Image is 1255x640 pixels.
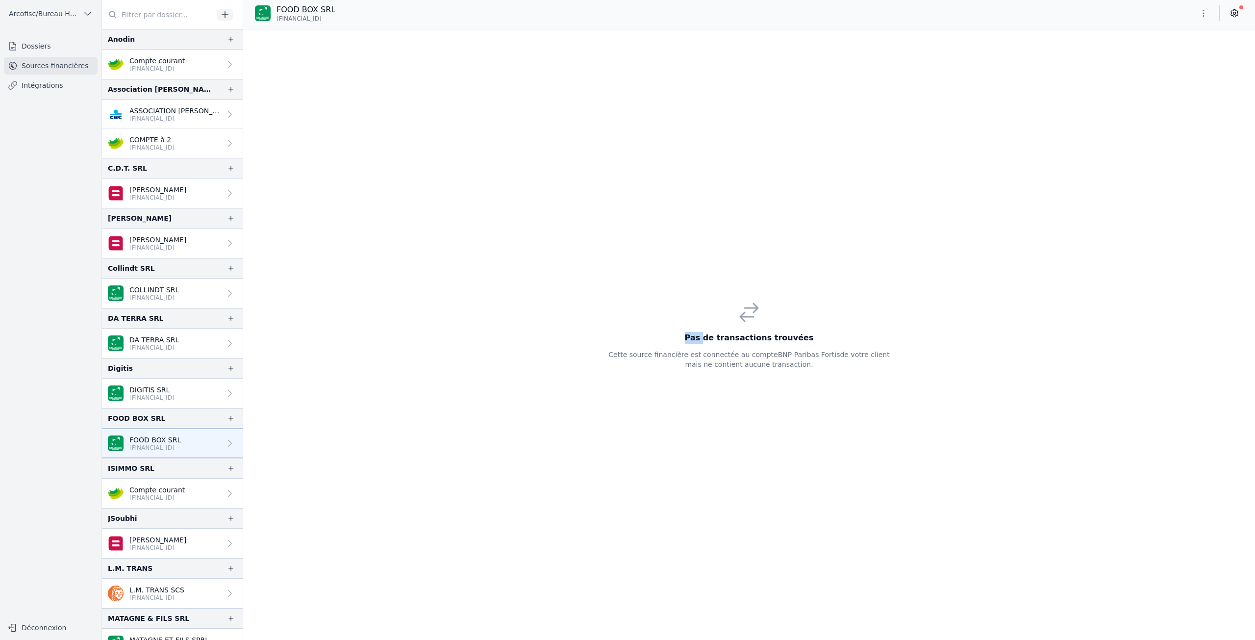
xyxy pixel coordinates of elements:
p: DA TERRA SRL [129,335,179,345]
p: DIGITIS SRL [129,385,175,395]
img: belfius-1.png [108,536,124,551]
p: [PERSON_NAME] [129,185,186,195]
img: BNP_BE_BUSINESS_GEBABEBB.png [108,335,124,351]
p: COMPTE à 2 [129,135,175,145]
a: Sources financières [4,57,98,75]
div: DA TERRA SRL [108,312,164,324]
a: Compte courant [FINANCIAL_ID] [102,50,243,79]
p: ASSOCIATION [PERSON_NAME] [129,106,221,116]
div: FOOD BOX SRL [108,412,165,424]
img: crelan.png [108,135,124,151]
p: Compte courant [129,56,185,66]
a: [PERSON_NAME] [FINANCIAL_ID] [102,179,243,208]
div: MATAGNE & FILS SRL [108,613,189,624]
a: ASSOCIATION [PERSON_NAME] [FINANCIAL_ID] [102,100,243,129]
span: [FINANCIAL_ID] [276,15,322,23]
div: Digitis [108,362,133,374]
img: ing.png [108,586,124,601]
a: [PERSON_NAME] [FINANCIAL_ID] [102,529,243,558]
p: [FINANCIAL_ID] [129,444,181,452]
div: Anodin [108,33,135,45]
img: BNP_BE_BUSINESS_GEBABEBB.png [108,385,124,401]
p: [FINANCIAL_ID] [129,194,186,202]
a: DIGITIS SRL [FINANCIAL_ID] [102,379,243,408]
a: Intégrations [4,77,98,94]
a: [PERSON_NAME] [FINANCIAL_ID] [102,229,243,258]
div: JSoubhi [108,512,137,524]
p: [FINANCIAL_ID] [129,115,221,123]
div: L.M. TRANS [108,563,152,574]
p: [FINANCIAL_ID] [129,244,186,252]
a: DA TERRA SRL [FINANCIAL_ID] [102,329,243,358]
span: Arcofisc/Bureau Haot [9,9,79,19]
p: [FINANCIAL_ID] [129,594,184,602]
a: COLLINDT SRL [FINANCIAL_ID] [102,279,243,308]
div: [PERSON_NAME] [108,212,172,224]
img: BNP_BE_BUSINESS_GEBABEBB.png [255,5,271,21]
button: Arcofisc/Bureau Haot [4,6,98,22]
p: [FINANCIAL_ID] [129,294,179,302]
p: [PERSON_NAME] [129,535,186,545]
a: Dossiers [4,37,98,55]
img: belfius-1.png [108,235,124,251]
p: COLLINDT SRL [129,285,179,295]
img: crelan.png [108,486,124,501]
p: [FINANCIAL_ID] [129,494,185,502]
div: Collindt SRL [108,262,155,274]
div: Association [PERSON_NAME] et [PERSON_NAME] [108,83,211,95]
a: Compte courant [FINANCIAL_ID] [102,479,243,508]
button: Déconnexion [4,620,98,636]
img: belfius-1.png [108,185,124,201]
p: FOOD BOX SRL [276,4,335,16]
p: Cette source financière est connectée au compte BNP Paribas Fortis de votre client mais ne contie... [608,350,889,369]
img: crelan.png [108,56,124,72]
img: BNP_BE_BUSINESS_GEBABEBB.png [108,285,124,301]
div: C.D.T. SRL [108,162,147,174]
p: [PERSON_NAME] [129,235,186,245]
p: FOOD BOX SRL [129,435,181,445]
p: [FINANCIAL_ID] [129,144,175,152]
a: L.M. TRANS SCS [FINANCIAL_ID] [102,579,243,608]
h3: Pas de transactions trouvées [608,332,889,344]
a: COMPTE à 2 [FINANCIAL_ID] [102,129,243,158]
p: [FINANCIAL_ID] [129,344,179,352]
div: ISIMMO SRL [108,462,154,474]
p: L.M. TRANS SCS [129,585,184,595]
img: CBC_CREGBEBB.png [108,106,124,122]
p: [FINANCIAL_ID] [129,394,175,402]
p: [FINANCIAL_ID] [129,65,185,73]
a: FOOD BOX SRL [FINANCIAL_ID] [102,429,243,458]
img: BNP_BE_BUSINESS_GEBABEBB.png [108,435,124,451]
p: Compte courant [129,485,185,495]
p: [FINANCIAL_ID] [129,544,186,552]
input: Filtrer par dossier... [102,6,214,24]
